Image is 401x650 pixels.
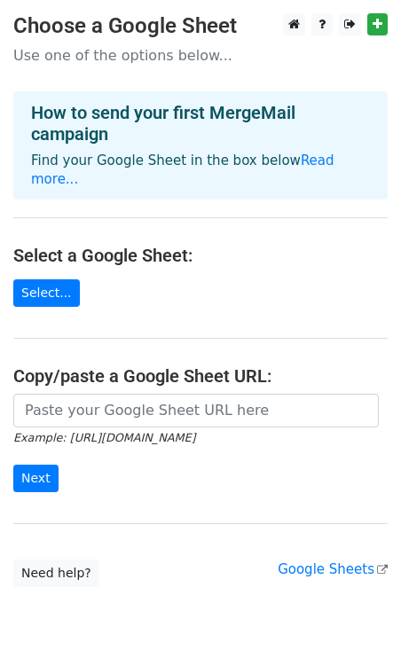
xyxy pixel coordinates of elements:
h4: How to send your first MergeMail campaign [31,102,370,145]
a: Need help? [13,560,99,587]
p: Use one of the options below... [13,46,388,65]
input: Paste your Google Sheet URL here [13,394,379,427]
p: Find your Google Sheet in the box below [31,152,370,189]
a: Select... [13,279,80,307]
a: Read more... [31,153,334,187]
h4: Copy/paste a Google Sheet URL: [13,365,388,387]
a: Google Sheets [278,561,388,577]
input: Next [13,465,59,492]
small: Example: [URL][DOMAIN_NAME] [13,431,195,444]
h4: Select a Google Sheet: [13,245,388,266]
h3: Choose a Google Sheet [13,13,388,39]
